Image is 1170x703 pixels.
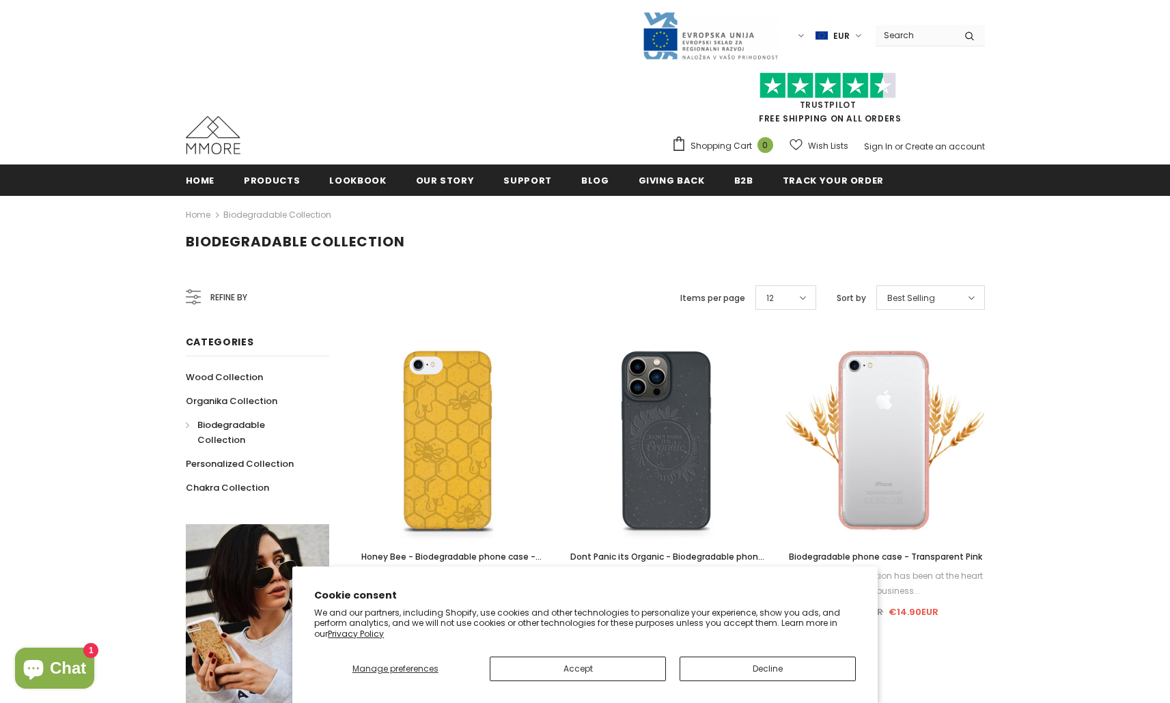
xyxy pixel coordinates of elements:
a: Giving back [639,164,705,195]
span: Track your order [783,174,884,187]
a: Wish Lists [790,134,848,158]
div: Environmental protection has been at the heart of our business... [786,569,984,599]
a: Organika Collection [186,389,277,413]
a: Honey Bee - Biodegradable phone case - Yellow, Orange and Black [350,549,548,564]
span: Organika Collection [186,394,277,407]
a: Create an account [905,141,985,152]
a: Sign In [864,141,893,152]
span: Personalized Collection [186,457,294,470]
a: Products [244,164,300,195]
span: Wish Lists [808,139,848,153]
span: 12 [766,291,774,305]
a: Home [186,164,215,195]
span: B2B [734,174,753,187]
p: We and our partners, including Shopify, use cookies and other technologies to personalize your ex... [314,607,856,640]
span: Biodegradable Collection [197,418,265,446]
img: Trust Pilot Stars [760,72,896,99]
span: Biodegradable phone case - Transparent Pink [789,551,982,562]
span: Biodegradable Collection [186,232,405,251]
span: or [895,141,903,152]
a: Track your order [783,164,884,195]
a: Personalized Collection [186,452,294,476]
a: Home [186,207,210,223]
span: Best Selling [887,291,935,305]
button: Decline [680,657,856,681]
span: Refine by [210,290,247,305]
span: Dont Panic its Organic - Biodegradable phone case [570,551,764,577]
img: Javni Razpis [642,11,779,61]
a: Our Story [416,164,475,195]
a: Biodegradable Collection [223,209,331,220]
span: Home [186,174,215,187]
span: Manage preferences [352,663,438,674]
a: Javni Razpis [642,29,779,41]
a: Biodegradable phone case - Transparent Pink [786,549,984,564]
a: Chakra Collection [186,476,269,500]
a: Blog [581,164,609,195]
a: Dont Panic its Organic - Biodegradable phone case [568,549,766,564]
span: 0 [757,137,773,153]
h2: Cookie consent [314,588,856,603]
a: Wood Collection [186,365,263,389]
a: support [503,164,552,195]
span: FREE SHIPPING ON ALL ORDERS [671,78,985,124]
button: Manage preferences [314,657,476,681]
span: Giving back [639,174,705,187]
button: Accept [490,657,666,681]
span: Blog [581,174,609,187]
a: Biodegradable Collection [186,413,314,452]
label: Items per page [680,291,745,305]
span: Chakra Collection [186,481,269,494]
a: B2B [734,164,753,195]
a: Privacy Policy [328,628,384,640]
a: Shopping Cart 0 [671,136,780,156]
inbox-online-store-chat: Shopify online store chat [11,648,98,692]
input: Search Site [876,25,954,45]
span: EUR [833,29,850,43]
label: Sort by [837,291,866,305]
span: support [503,174,552,187]
img: MMORE Cases [186,116,240,154]
span: Our Story [416,174,475,187]
a: Lookbook [329,164,386,195]
a: Trustpilot [800,99,856,111]
span: Wood Collection [186,371,263,384]
span: Categories [186,335,254,349]
span: Lookbook [329,174,386,187]
span: Honey Bee - Biodegradable phone case - Yellow, Orange and Black [361,551,542,577]
span: Products [244,174,300,187]
span: €14.90EUR [889,605,938,618]
span: Shopping Cart [691,139,752,153]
